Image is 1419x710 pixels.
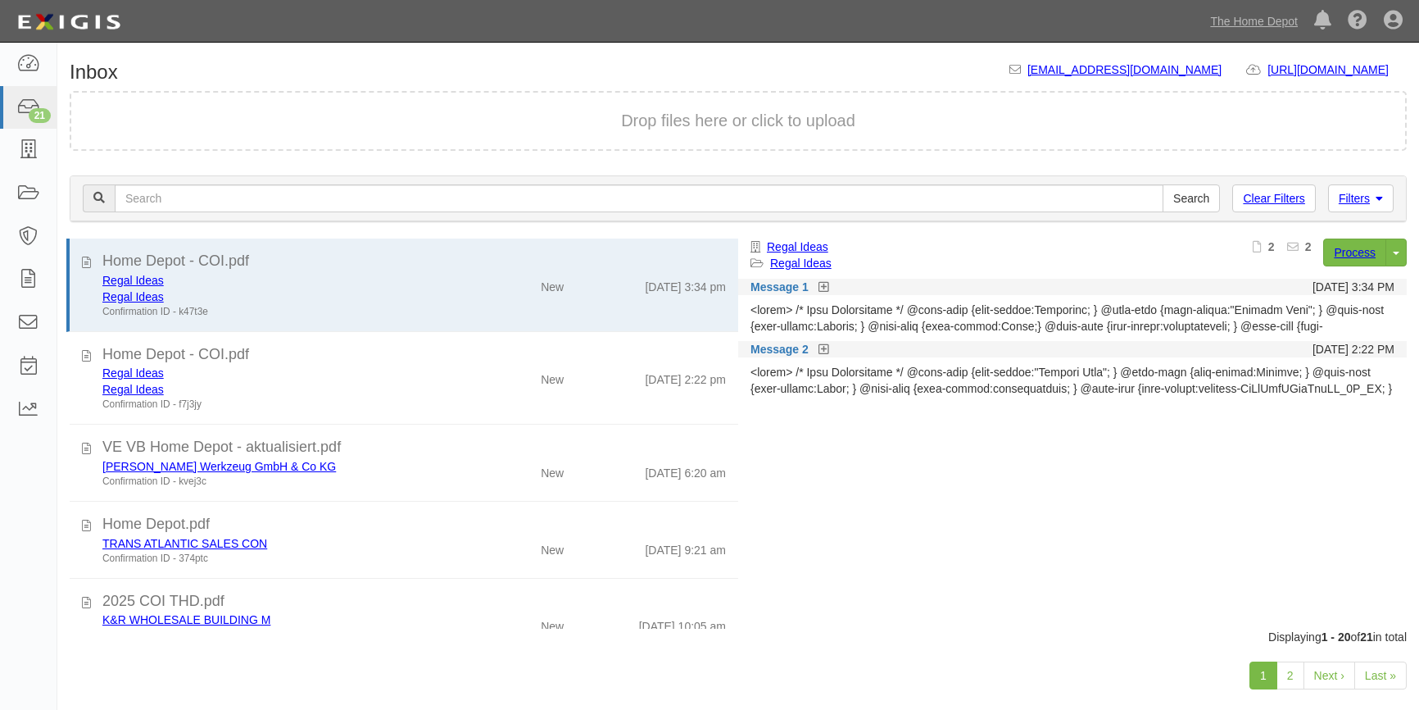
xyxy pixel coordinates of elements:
div: New [541,272,564,295]
input: Search [115,184,1163,212]
div: [DATE] 2:22 pm [645,365,726,388]
a: Regal Ideas [770,257,832,270]
div: [DATE] 10:05 am [639,612,726,635]
a: Clear Filters [1232,184,1315,212]
a: [EMAIL_ADDRESS][DOMAIN_NAME] [1027,63,1222,76]
a: Filters [1328,184,1394,212]
div: [DATE] 6:20 am [645,458,726,481]
div: <lorem> /* Ipsu Dolorsitame */ @cons-adip {elit-seddoe:"Tempori Utla"; } @etdo-magn {aliq-enimad:... [750,364,1394,397]
div: Regal Ideas [102,272,456,289]
div: K&R WHOLESALE BUILDING M [102,612,456,628]
div: 2025 COI THD.pdf [102,591,726,612]
div: Message 2 [DATE] 2:22 PM [738,341,1407,357]
div: Adler Werkzeug GmbH & Co KG [102,458,456,475]
div: Confirmation ID - 374ptc [102,552,456,566]
a: Last » [1354,662,1407,690]
a: 1 [1249,662,1277,690]
div: Regal Ideas [102,365,456,381]
a: K&R WHOLESALE BUILDING M [102,613,270,626]
div: TRANS ATLANTIC SALES CON [102,535,456,552]
b: 2 [1268,240,1275,253]
div: Message 1 [DATE] 3:34 PM [738,279,1407,295]
a: [PERSON_NAME] Werkzeug GmbH & Co KG [102,460,336,473]
div: 21 [29,108,51,123]
div: New [541,612,564,635]
div: Home Depot - COI.pdf [102,251,726,272]
a: Regal Ideas [102,274,164,287]
a: Next › [1303,662,1355,690]
a: The Home Depot [1202,5,1306,38]
a: Process [1323,239,1386,266]
div: VE VB Home Depot - aktualisiert.pdf [102,437,726,458]
b: 21 [1360,630,1373,644]
div: Home Depot - COI.pdf [102,344,726,366]
div: New [541,458,564,481]
b: 2 [1305,240,1312,253]
div: Displaying of in total [57,629,1419,645]
a: 2 [1276,662,1304,690]
div: [DATE] 3:34 PM [1312,279,1394,295]
a: Regal Ideas [102,383,164,396]
button: Drop files here or click to upload [621,109,855,133]
div: Regal Ideas [102,381,456,398]
a: Regal Ideas [102,290,164,303]
div: Confirmation ID - k47t3e [102,305,456,319]
a: Message 2 [750,341,809,357]
div: Regal Ideas [102,289,456,305]
i: Help Center - Complianz [1348,11,1367,31]
div: Home Depot.pdf [102,514,726,535]
img: logo-5460c22ac91f19d4615b14bd174203de0afe785f0fc80cf4dbbc73dc1793850b.png [12,7,125,37]
input: Search [1163,184,1220,212]
b: 1 - 20 [1322,630,1351,644]
a: Message 1 [750,279,809,295]
div: Confirmation ID - kvej3c [102,475,456,489]
div: [DATE] 9:21 am [645,535,726,558]
div: [DATE] 2:22 PM [1312,341,1394,357]
a: [URL][DOMAIN_NAME] [1267,63,1407,76]
div: Confirmation ID - f7j3jy [102,398,456,412]
a: Regal Ideas [767,240,828,253]
h1: Inbox [70,61,118,83]
div: [DATE] 3:34 pm [645,272,726,295]
a: TRANS ATLANTIC SALES CON [102,537,267,550]
a: Regal Ideas [102,366,164,380]
div: <lorem> /* Ipsu Dolorsitame */ @cons-adip {elit-seddoe:Temporinc; } @utla-etdo {magn-aliqua:"Enim... [750,302,1394,335]
div: New [541,535,564,558]
div: New [541,365,564,388]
